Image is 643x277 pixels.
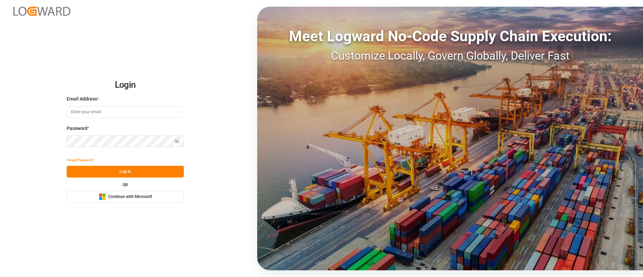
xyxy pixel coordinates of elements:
button: Log In [67,166,184,178]
span: Email Address [67,95,97,102]
img: Logward_new_orange.png [13,7,70,16]
button: Forgot Password? [67,154,94,166]
button: Continue with Microsoft [67,191,184,203]
input: Enter your email [67,106,184,118]
span: Continue with Microsoft [108,194,152,200]
small: OR [123,183,128,187]
div: Meet Logward No-Code Supply Chain Execution: [257,25,643,47]
div: Customize Locally, Govern Globally, Deliver Fast [257,47,643,64]
h2: Login [67,74,184,96]
span: Password [67,125,87,132]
